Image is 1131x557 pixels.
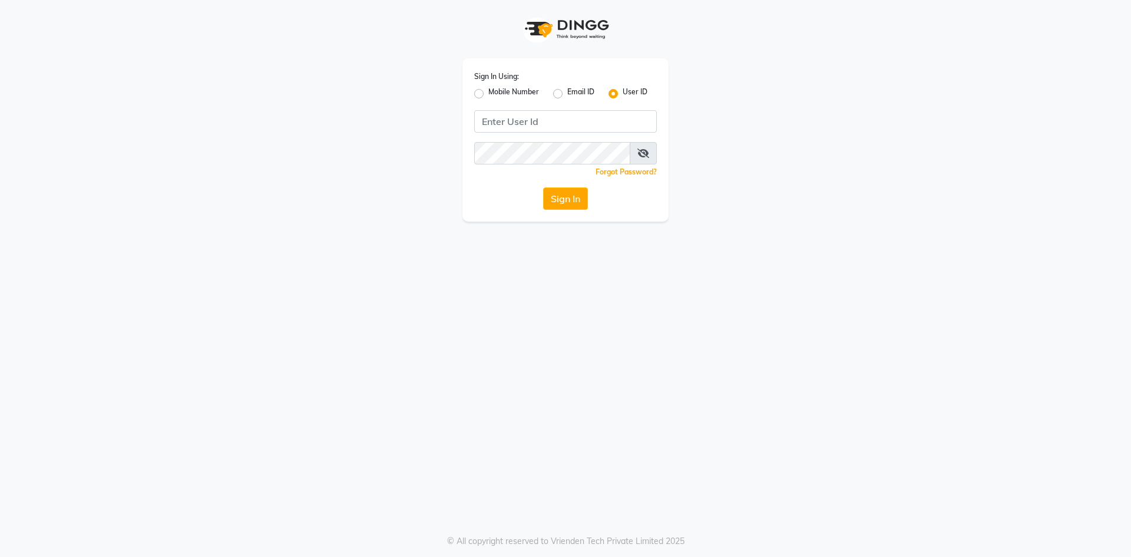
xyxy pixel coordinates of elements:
img: logo1.svg [518,12,613,47]
label: Mobile Number [488,87,539,101]
a: Forgot Password? [596,167,657,176]
label: Email ID [567,87,594,101]
input: Username [474,142,630,164]
label: User ID [623,87,647,101]
label: Sign In Using: [474,71,519,82]
input: Username [474,110,657,133]
button: Sign In [543,187,588,210]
